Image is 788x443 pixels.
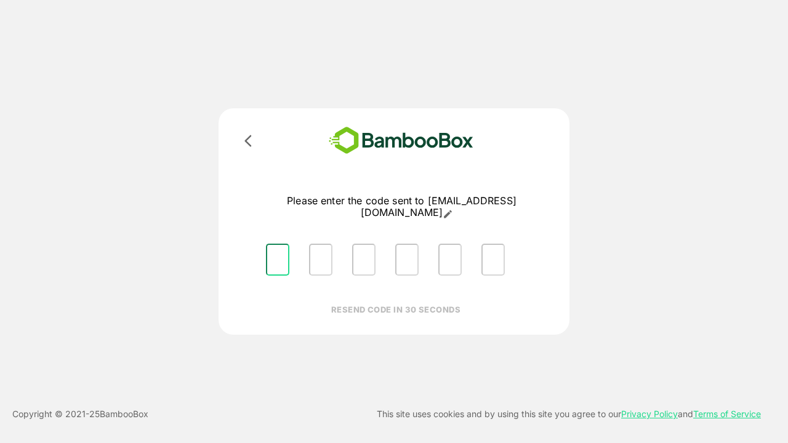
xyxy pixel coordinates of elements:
input: Please enter OTP character 1 [266,244,289,276]
a: Privacy Policy [621,409,678,419]
p: Please enter the code sent to [EMAIL_ADDRESS][DOMAIN_NAME] [256,195,547,219]
p: Copyright © 2021- 25 BambooBox [12,407,148,421]
img: bamboobox [311,123,491,158]
input: Please enter OTP character 6 [481,244,505,276]
a: Terms of Service [693,409,761,419]
input: Please enter OTP character 2 [309,244,332,276]
input: Please enter OTP character 4 [395,244,419,276]
input: Please enter OTP character 5 [438,244,462,276]
input: Please enter OTP character 3 [352,244,376,276]
p: This site uses cookies and by using this site you agree to our and [377,407,761,421]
